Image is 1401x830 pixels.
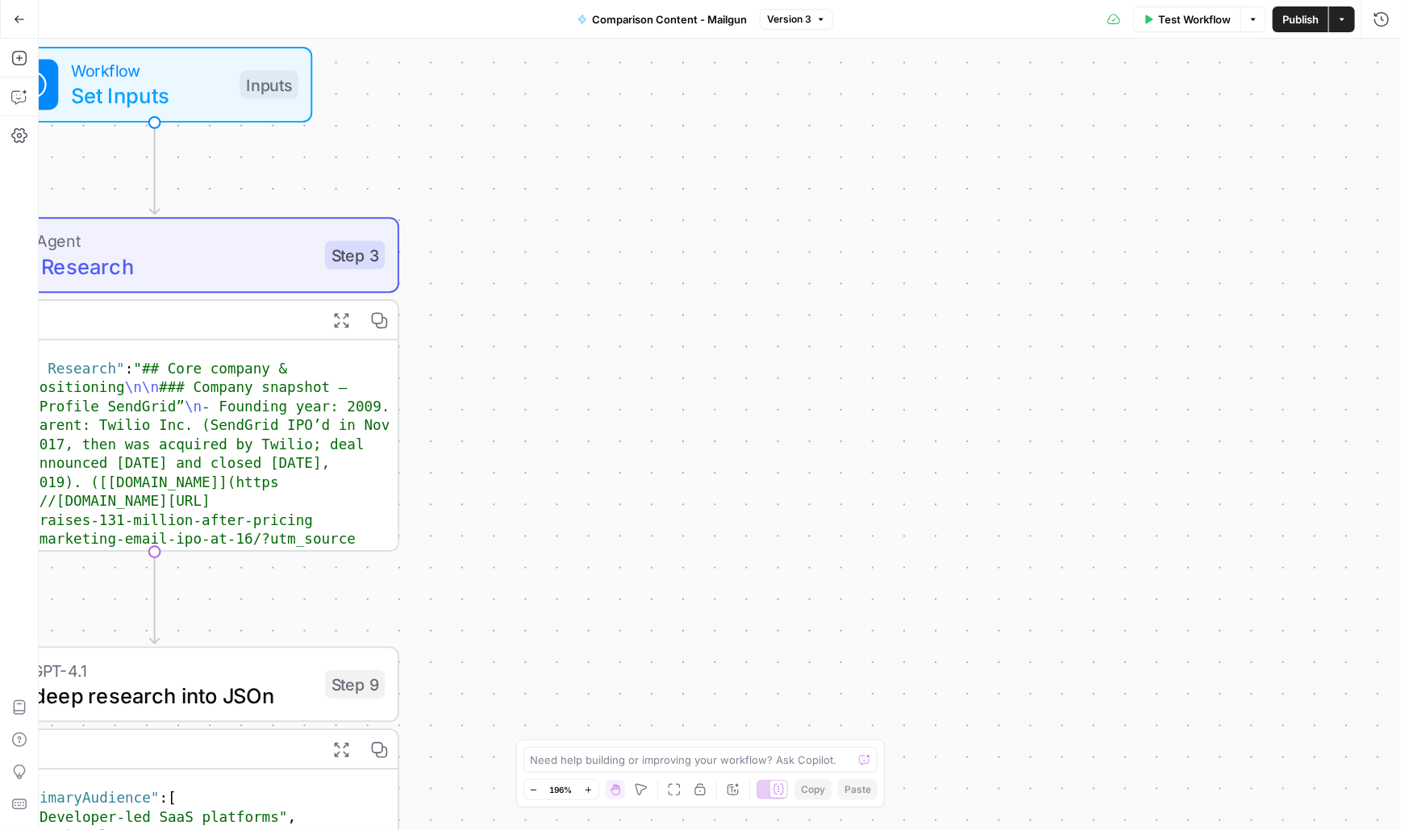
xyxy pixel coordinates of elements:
g: Edge from step_3 to step_9 [150,551,160,644]
span: Paste [844,782,871,797]
button: Comparison Content - Mailgun [568,6,757,32]
span: Publish [1282,11,1319,27]
span: Set Inputs [71,80,227,111]
button: Version 3 [760,9,833,30]
span: Comparison Content - Mailgun [592,11,747,27]
button: Test Workflow [1133,6,1240,32]
div: Step 3 [325,241,385,269]
button: Paste [838,779,878,800]
span: Copy [801,782,825,797]
div: Inputs [240,70,298,98]
span: Version 3 [767,12,811,27]
div: Step 9 [325,670,385,699]
span: Test Workflow [1158,11,1231,27]
button: Copy [794,779,832,800]
span: 196% [550,783,573,796]
span: Workflow [71,58,227,83]
g: Edge from start to step_3 [150,121,160,214]
button: Publish [1273,6,1328,32]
